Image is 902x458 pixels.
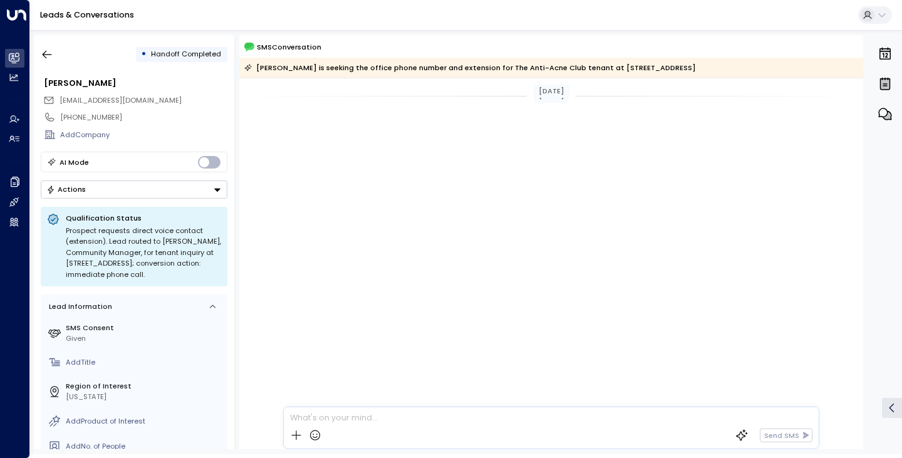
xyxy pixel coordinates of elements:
[60,95,182,105] span: [EMAIL_ADDRESS][DOMAIN_NAME]
[244,61,696,74] div: [PERSON_NAME] is seeking the office phone number and extension for The Anti-Acne Club tenant at [...
[60,130,227,140] div: AddCompany
[41,180,227,199] div: Button group with a nested menu
[45,301,112,312] div: Lead Information
[46,185,86,194] div: Actions
[41,180,227,199] button: Actions
[66,357,223,368] div: AddTitle
[60,112,227,123] div: [PHONE_NUMBER]
[60,95,182,106] span: kmassar98@gmail.com
[257,41,321,53] span: SMS Conversation
[534,85,569,98] div: [DATE]
[66,441,223,452] div: AddNo. of People
[66,416,223,427] div: AddProduct of Interest
[44,77,227,89] div: [PERSON_NAME]
[66,381,223,392] label: Region of Interest
[151,49,221,59] span: Handoff Completed
[66,333,223,344] div: Given
[40,9,134,20] a: Leads & Conversations
[66,392,223,402] div: [US_STATE]
[66,226,221,281] div: Prospect requests direct voice contact (extension). Lead routed to [PERSON_NAME], Community Manag...
[60,156,89,169] div: AI Mode
[66,213,221,223] p: Qualification Status
[66,323,223,333] label: SMS Consent
[141,45,147,63] div: •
